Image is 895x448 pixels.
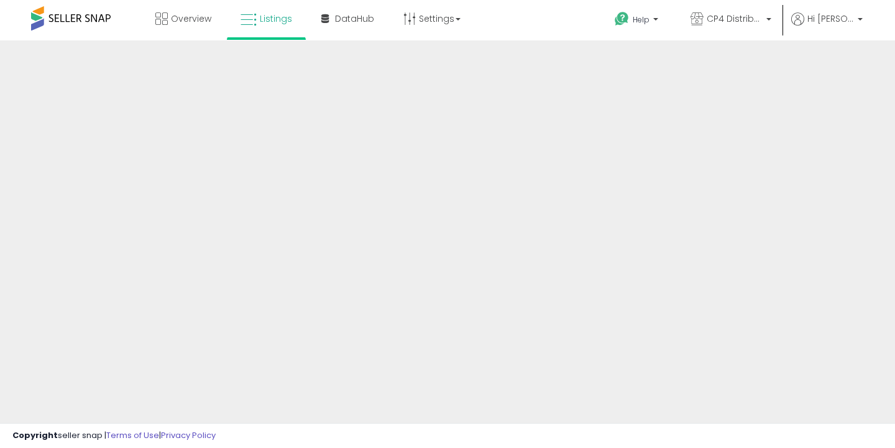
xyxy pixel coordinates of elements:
a: Privacy Policy [161,429,216,441]
span: Help [633,14,649,25]
span: DataHub [335,12,374,25]
span: Hi [PERSON_NAME] [807,12,854,25]
a: Terms of Use [106,429,159,441]
div: seller snap | | [12,430,216,442]
span: CP4 Distributors [707,12,763,25]
strong: Copyright [12,429,58,441]
a: Help [605,2,671,40]
i: Get Help [614,11,630,27]
span: Listings [260,12,292,25]
a: Hi [PERSON_NAME] [791,12,863,40]
span: Overview [171,12,211,25]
